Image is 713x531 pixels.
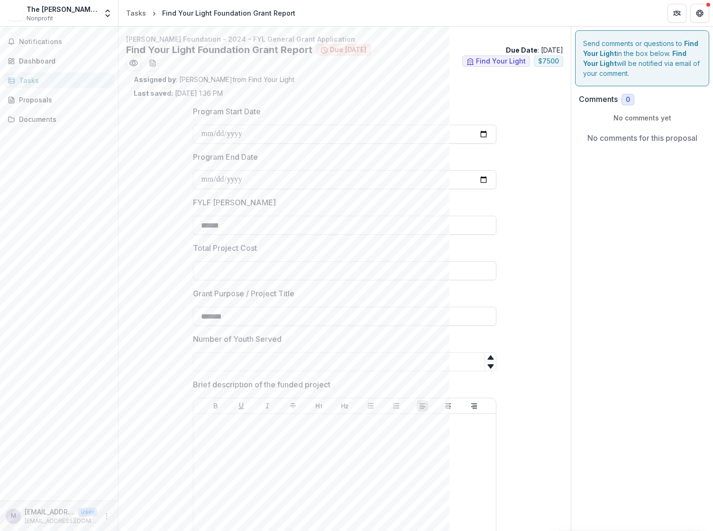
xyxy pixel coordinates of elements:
[391,400,402,412] button: Ordered List
[330,46,366,54] span: Due [DATE]
[313,400,325,412] button: Heading 1
[78,508,97,516] p: User
[193,333,282,345] p: Number of Youth Served
[365,400,376,412] button: Bullet List
[193,197,276,208] p: FYLF [PERSON_NAME]
[506,45,563,55] p: : [DATE]
[579,95,618,104] h2: Comments
[126,55,141,71] button: Preview 126cbc71-8dd9-46dd-83a5-746083575d42.pdf
[538,57,559,65] span: $ 7500
[8,6,23,21] img: The Misty Copeland Foundation
[19,75,107,85] div: Tasks
[19,114,107,124] div: Documents
[193,106,261,117] p: Program Start Date
[287,400,299,412] button: Strike
[193,151,258,163] p: Program End Date
[134,74,556,84] p: : [PERSON_NAME] from Find Your Light
[126,34,563,44] p: [PERSON_NAME] Foundation - 2024 - FYL General Grant Application
[575,30,709,86] div: Send comments or questions to in the box below. will be notified via email of your comment.
[210,400,221,412] button: Bold
[126,44,312,55] h2: Find Your Light Foundation Grant Report
[506,46,538,54] strong: Due Date
[667,4,686,23] button: Partners
[19,56,107,66] div: Dashboard
[193,379,330,390] p: Brief description of the funded project
[4,34,114,49] button: Notifications
[626,96,630,104] span: 0
[122,6,150,20] a: Tasks
[27,14,53,23] span: Nonprofit
[262,400,273,412] button: Italicize
[101,511,112,522] button: More
[19,38,110,46] span: Notifications
[126,8,146,18] div: Tasks
[417,400,428,412] button: Align Left
[690,4,709,23] button: Get Help
[193,242,257,254] p: Total Project Cost
[442,400,454,412] button: Align Center
[25,517,97,525] p: [EMAIL_ADDRESS][DOMAIN_NAME]
[19,95,107,105] div: Proposals
[193,288,294,299] p: Grant Purpose / Project Title
[134,75,176,83] strong: Assigned by
[339,400,350,412] button: Heading 2
[4,53,114,69] a: Dashboard
[122,6,299,20] nav: breadcrumb
[4,73,114,88] a: Tasks
[162,8,295,18] div: Find Your Light Foundation Grant Report
[145,55,160,71] button: download-word-button
[11,513,16,519] div: msternbach@mistycopelandfoundation.org
[101,4,114,23] button: Open entity switcher
[134,89,173,97] strong: Last saved:
[468,400,480,412] button: Align Right
[587,132,697,144] p: No comments for this proposal
[4,111,114,127] a: Documents
[4,92,114,108] a: Proposals
[236,400,247,412] button: Underline
[25,507,74,517] p: [EMAIL_ADDRESS][DOMAIN_NAME]
[476,57,526,65] span: Find Your Light
[579,113,705,123] p: No comments yet
[134,88,223,98] p: [DATE] 1:36 PM
[27,4,97,14] div: The [PERSON_NAME] Foundation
